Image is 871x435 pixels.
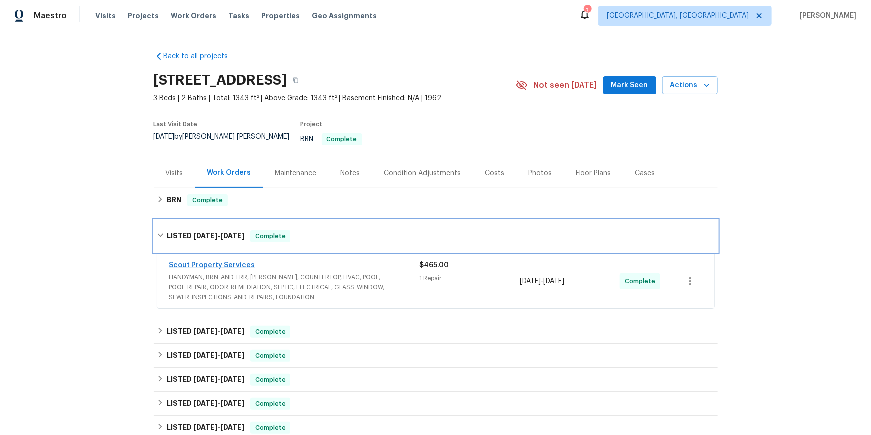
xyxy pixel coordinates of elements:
span: Tasks [228,12,249,19]
span: [DATE] [220,400,244,407]
span: [DATE] [220,424,244,431]
div: Cases [635,168,655,178]
span: BRN [301,136,362,143]
span: - [193,424,244,431]
h6: LISTED [167,326,244,338]
span: [PERSON_NAME] [796,11,856,21]
span: - [193,232,244,239]
span: [DATE] [193,328,217,335]
span: Mark Seen [611,79,648,92]
span: - [193,352,244,359]
span: - [193,376,244,383]
span: Geo Assignments [312,11,377,21]
span: [DATE] [193,352,217,359]
span: Complete [251,423,290,433]
span: Properties [261,11,300,21]
span: Not seen [DATE] [534,80,597,90]
span: Project [301,121,323,127]
span: Actions [670,79,710,92]
span: Complete [625,276,659,286]
h2: [STREET_ADDRESS] [154,75,287,85]
span: Projects [128,11,159,21]
div: Notes [341,168,360,178]
span: [DATE] [520,278,541,285]
div: Photos [529,168,552,178]
span: Work Orders [171,11,216,21]
button: Actions [662,76,718,95]
span: [DATE] [193,376,217,383]
span: Maestro [34,11,67,21]
div: LISTED [DATE]-[DATE]Complete [154,392,718,416]
span: Complete [251,327,290,337]
span: [DATE] [193,400,217,407]
div: LISTED [DATE]-[DATE]Complete [154,320,718,344]
span: Last Visit Date [154,121,198,127]
button: Mark Seen [603,76,656,95]
span: Complete [251,375,290,385]
div: LISTED [DATE]-[DATE]Complete [154,344,718,368]
h6: BRN [167,194,181,206]
h6: LISTED [167,398,244,410]
span: Complete [251,399,290,409]
span: Visits [95,11,116,21]
div: Work Orders [207,168,251,178]
h6: LISTED [167,350,244,362]
div: Costs [485,168,505,178]
div: 3 [584,6,591,16]
div: by [PERSON_NAME] [PERSON_NAME] [154,133,301,152]
span: Complete [251,351,290,361]
a: Back to all projects [154,51,250,61]
span: [DATE] [220,328,244,335]
span: Complete [323,136,361,142]
div: Floor Plans [576,168,611,178]
h6: LISTED [167,422,244,434]
div: LISTED [DATE]-[DATE]Complete [154,220,718,252]
span: - [193,328,244,335]
span: [DATE] [220,232,244,239]
div: 1 Repair [420,273,520,283]
span: [DATE] [220,376,244,383]
span: - [520,276,564,286]
span: 3 Beds | 2 Baths | Total: 1343 ft² | Above Grade: 1343 ft² | Basement Finished: N/A | 1962 [154,93,516,103]
button: Copy Address [287,71,305,89]
div: Maintenance [275,168,317,178]
span: Complete [188,195,227,205]
div: BRN Complete [154,188,718,212]
span: [DATE] [193,424,217,431]
a: Scout Property Services [169,262,255,269]
span: HANDYMAN, BRN_AND_LRR, [PERSON_NAME], COUNTERTOP, HVAC, POOL, POOL_REPAIR, ODOR_REMEDIATION, SEPT... [169,272,420,302]
span: [DATE] [220,352,244,359]
div: Visits [166,168,183,178]
span: [DATE] [154,133,175,140]
span: [DATE] [543,278,564,285]
span: [GEOGRAPHIC_DATA], [GEOGRAPHIC_DATA] [607,11,749,21]
div: LISTED [DATE]-[DATE]Complete [154,368,718,392]
h6: LISTED [167,374,244,386]
h6: LISTED [167,230,244,242]
span: - [193,400,244,407]
span: [DATE] [193,232,217,239]
div: Condition Adjustments [384,168,461,178]
span: Complete [251,231,290,241]
span: $465.00 [420,262,449,269]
